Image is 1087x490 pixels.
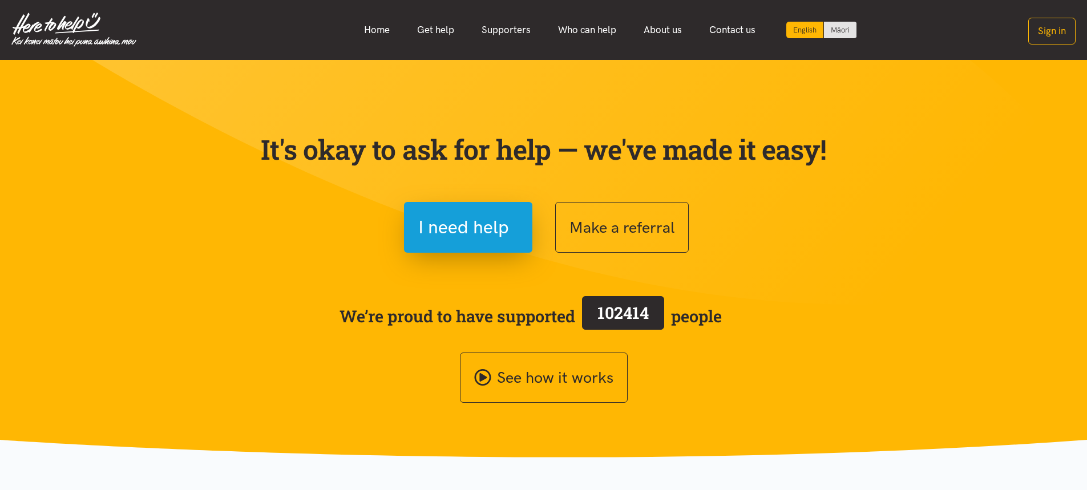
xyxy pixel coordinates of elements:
[258,133,829,166] p: It's okay to ask for help — we've made it easy!
[340,294,722,338] span: We’re proud to have supported people
[11,13,136,47] img: Home
[630,18,696,42] a: About us
[403,18,468,42] a: Get help
[1028,18,1076,44] button: Sign in
[824,22,856,38] a: Switch to Te Reo Māori
[575,294,671,338] a: 102414
[696,18,769,42] a: Contact us
[597,302,649,323] span: 102414
[786,22,857,38] div: Language toggle
[350,18,403,42] a: Home
[468,18,544,42] a: Supporters
[786,22,824,38] div: Current language
[555,202,689,253] button: Make a referral
[544,18,630,42] a: Who can help
[460,353,628,403] a: See how it works
[404,202,532,253] button: I need help
[418,213,509,242] span: I need help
